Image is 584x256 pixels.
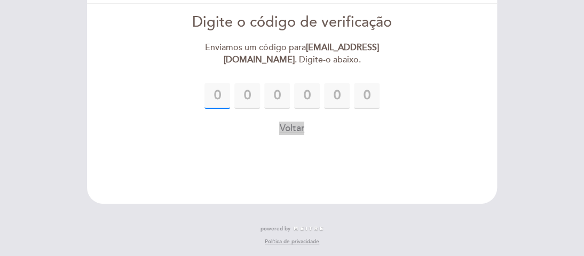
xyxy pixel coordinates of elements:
[204,83,230,109] input: 0
[265,238,319,245] a: Política de privacidade
[294,83,320,109] input: 0
[261,225,290,233] span: powered by
[293,226,323,231] img: MEITRE
[170,12,415,33] div: Digite o código de verificação
[170,42,415,66] div: Enviamos um código para . Digite-o abaixo.
[324,83,350,109] input: 0
[264,83,290,109] input: 0
[234,83,260,109] input: 0
[279,122,304,135] button: Voltar
[354,83,380,109] input: 0
[223,42,379,65] strong: [EMAIL_ADDRESS][DOMAIN_NAME]
[261,225,323,233] a: powered by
